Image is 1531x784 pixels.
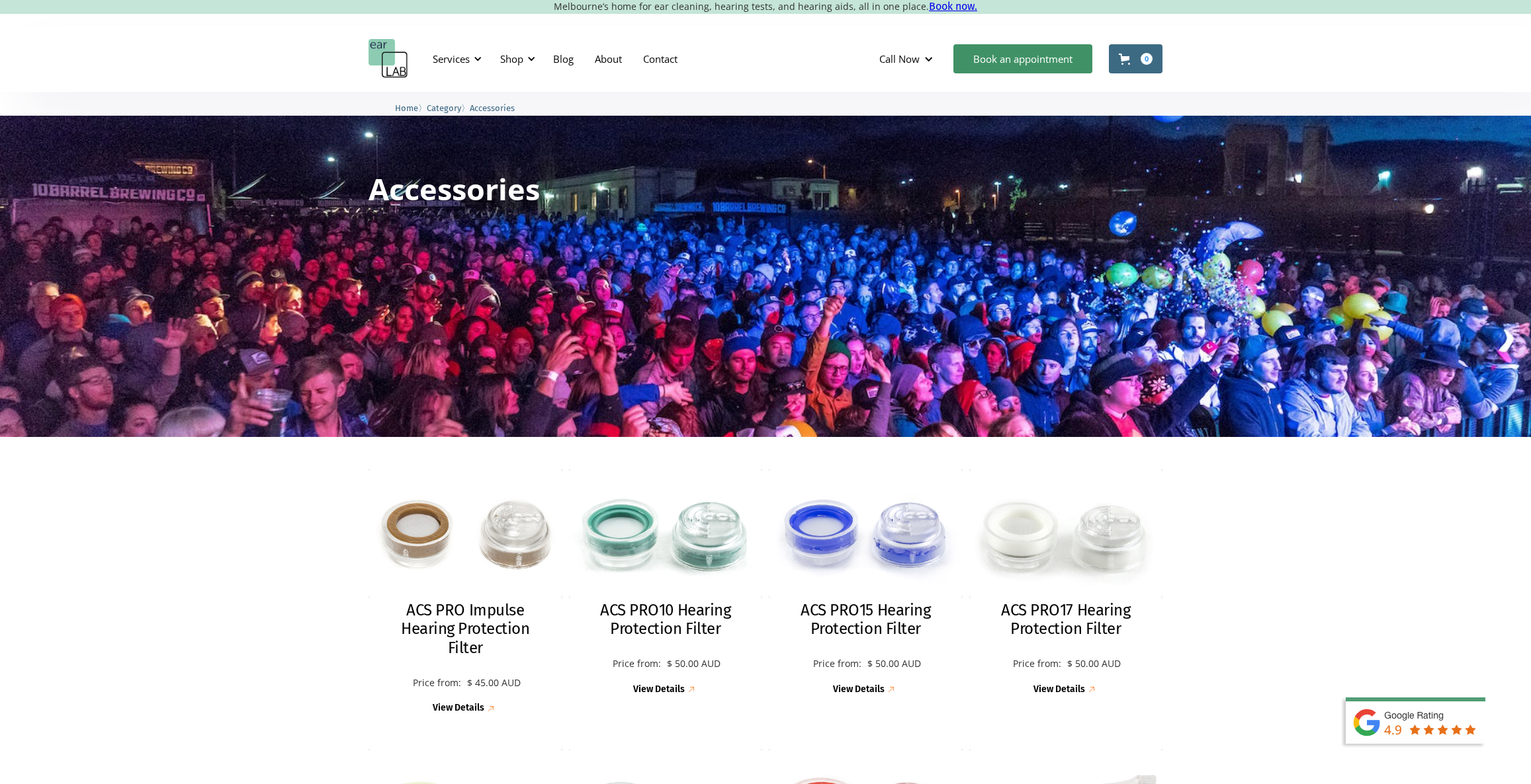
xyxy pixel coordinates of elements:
[769,469,963,598] img: ACS PRO15 Hearing Protection Filter
[369,469,562,598] img: ACS PRO Impulse Hearing Protection Filter
[369,469,562,715] a: ACS PRO Impulse Hearing Protection FilterACS PRO Impulse Hearing Protection FilterPrice from:$ 45...
[769,469,963,696] a: ACS PRO15 Hearing Protection FilterACS PRO15 Hearing Protection FilterPrice from:$ 50.00 AUDView ...
[410,678,464,689] p: Price from:
[433,703,484,714] div: View Details
[395,103,418,113] span: Home
[470,101,515,114] a: Accessories
[543,40,584,78] a: Blog
[467,678,521,689] p: $ 45.00 AUD
[584,40,633,78] a: About
[433,52,470,65] div: Services
[869,39,947,79] div: Call Now
[969,469,1163,696] a: ACS PRO17 Hearing Protection FilterACS PRO17 Hearing Protection FilterPrice from:$ 50.00 AUDView ...
[879,52,920,65] div: Call Now
[782,601,949,639] h2: ACS PRO15 Hearing Protection Filter
[427,103,461,113] span: Category
[953,44,1092,73] a: Book an appointment
[569,469,763,598] img: ACS PRO10 Hearing Protection Filter
[1141,53,1153,65] div: 0
[633,684,685,695] div: View Details
[425,39,486,79] div: Services
[810,658,864,670] p: Price from:
[369,39,408,79] a: home
[610,658,664,670] p: Price from:
[667,658,721,670] p: $ 50.00 AUD
[382,601,549,658] h2: ACS PRO Impulse Hearing Protection Filter
[867,658,921,670] p: $ 50.00 AUD
[427,101,461,114] a: Category
[500,52,523,65] div: Shop
[1109,44,1162,73] a: Open cart
[1033,684,1085,695] div: View Details
[492,39,539,79] div: Shop
[569,469,763,696] a: ACS PRO10 Hearing Protection FilterACS PRO10 Hearing Protection FilterPrice from:$ 50.00 AUDView ...
[369,174,540,204] h1: Accessories
[427,101,470,115] li: 〉
[969,469,1163,598] img: ACS PRO17 Hearing Protection Filter
[582,601,750,639] h2: ACS PRO10 Hearing Protection Filter
[1067,658,1121,670] p: $ 50.00 AUD
[633,40,688,78] a: Contact
[470,103,515,113] span: Accessories
[395,101,427,115] li: 〉
[833,684,885,695] div: View Details
[395,101,418,114] a: Home
[1010,658,1064,670] p: Price from:
[983,601,1150,639] h2: ACS PRO17 Hearing Protection Filter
